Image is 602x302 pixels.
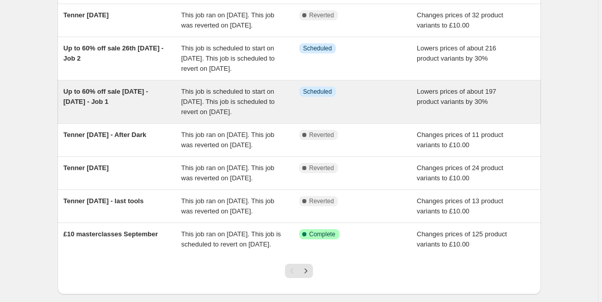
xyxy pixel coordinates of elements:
span: Up to 60% off sale 26th [DATE] - Job 2 [64,44,164,62]
span: This job ran on [DATE]. This job was reverted on [DATE]. [181,197,274,215]
span: This job ran on [DATE]. This job was reverted on [DATE]. [181,131,274,149]
span: Reverted [309,11,334,19]
nav: Pagination [285,264,313,278]
span: Changes prices of 11 product variants to £10.00 [417,131,503,149]
span: Changes prices of 24 product variants to £10.00 [417,164,503,182]
span: Tenner [DATE] - last tools [64,197,144,205]
span: This job ran on [DATE]. This job was reverted on [DATE]. [181,164,274,182]
span: Up to 60% off sale [DATE] - [DATE] - Job 1 [64,88,149,105]
span: This job is scheduled to start on [DATE]. This job is scheduled to revert on [DATE]. [181,88,275,116]
span: This job ran on [DATE]. This job is scheduled to revert on [DATE]. [181,230,281,248]
span: Complete [309,230,335,238]
span: This job is scheduled to start on [DATE]. This job is scheduled to revert on [DATE]. [181,44,275,72]
span: This job ran on [DATE]. This job was reverted on [DATE]. [181,11,274,29]
span: Changes prices of 125 product variants to £10.00 [417,230,507,248]
span: £10 masterclasses September [64,230,158,238]
span: Reverted [309,197,334,205]
span: Lowers prices of about 197 product variants by 30% [417,88,496,105]
span: Tenner [DATE] [64,11,109,19]
span: Tenner [DATE] [64,164,109,172]
span: Reverted [309,131,334,139]
span: Changes prices of 32 product variants to £10.00 [417,11,503,29]
button: Next [299,264,313,278]
span: Tenner [DATE] - After Dark [64,131,147,139]
span: Changes prices of 13 product variants to £10.00 [417,197,503,215]
span: Scheduled [303,88,332,96]
span: Lowers prices of about 216 product variants by 30% [417,44,496,62]
span: Scheduled [303,44,332,52]
span: Reverted [309,164,334,172]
